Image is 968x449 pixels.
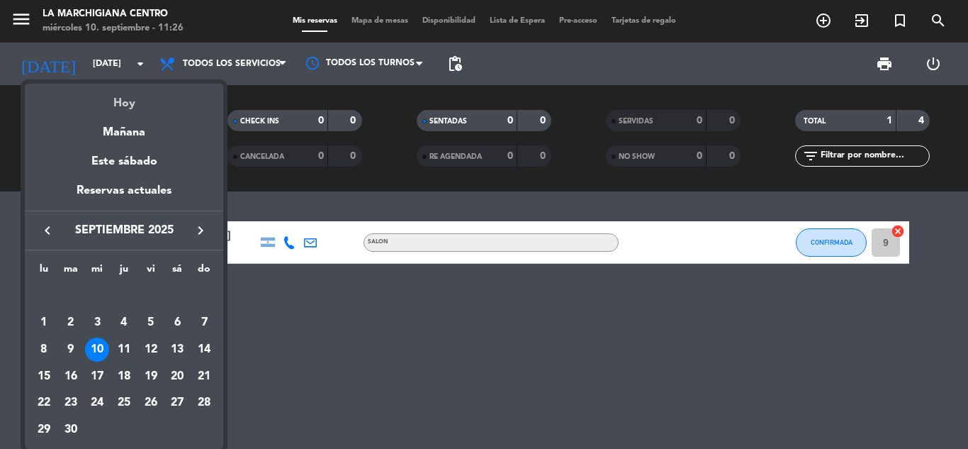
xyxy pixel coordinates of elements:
[191,310,218,337] td: 7 de septiembre de 2025
[32,311,56,335] div: 1
[164,363,191,390] td: 20 de septiembre de 2025
[30,416,57,443] td: 29 de septiembre de 2025
[84,363,111,390] td: 17 de septiembre de 2025
[25,113,223,142] div: Mañana
[25,84,223,113] div: Hoy
[139,338,163,362] div: 12
[84,261,111,283] th: miércoles
[30,363,57,390] td: 15 de septiembre de 2025
[59,418,83,442] div: 30
[192,222,209,239] i: keyboard_arrow_right
[25,182,223,211] div: Reservas actuales
[60,221,188,240] span: septiembre 2025
[84,390,111,417] td: 24 de septiembre de 2025
[111,336,137,363] td: 11 de septiembre de 2025
[85,365,109,389] div: 17
[111,310,137,337] td: 4 de septiembre de 2025
[59,392,83,416] div: 23
[192,392,216,416] div: 28
[191,336,218,363] td: 14 de septiembre de 2025
[85,311,109,335] div: 3
[85,338,109,362] div: 10
[111,390,137,417] td: 25 de septiembre de 2025
[30,283,218,310] td: SEP.
[192,338,216,362] div: 14
[191,363,218,390] td: 21 de septiembre de 2025
[137,261,164,283] th: viernes
[59,338,83,362] div: 9
[32,392,56,416] div: 22
[165,338,189,362] div: 13
[57,416,84,443] td: 30 de septiembre de 2025
[188,221,213,240] button: keyboard_arrow_right
[164,261,191,283] th: sábado
[30,336,57,363] td: 8 de septiembre de 2025
[30,310,57,337] td: 1 de septiembre de 2025
[164,310,191,337] td: 6 de septiembre de 2025
[111,363,137,390] td: 18 de septiembre de 2025
[32,418,56,442] div: 29
[139,365,163,389] div: 19
[85,392,109,416] div: 24
[30,390,57,417] td: 22 de septiembre de 2025
[32,365,56,389] div: 15
[137,390,164,417] td: 26 de septiembre de 2025
[112,338,136,362] div: 11
[164,336,191,363] td: 13 de septiembre de 2025
[57,261,84,283] th: martes
[137,310,164,337] td: 5 de septiembre de 2025
[165,365,189,389] div: 20
[39,222,56,239] i: keyboard_arrow_left
[32,338,56,362] div: 8
[191,261,218,283] th: domingo
[191,390,218,417] td: 28 de septiembre de 2025
[192,311,216,335] div: 7
[112,392,136,416] div: 25
[164,390,191,417] td: 27 de septiembre de 2025
[139,392,163,416] div: 26
[111,261,137,283] th: jueves
[59,365,83,389] div: 16
[165,392,189,416] div: 27
[112,311,136,335] div: 4
[84,310,111,337] td: 3 de septiembre de 2025
[139,311,163,335] div: 5
[137,363,164,390] td: 19 de septiembre de 2025
[112,365,136,389] div: 18
[59,311,83,335] div: 2
[57,363,84,390] td: 16 de septiembre de 2025
[137,336,164,363] td: 12 de septiembre de 2025
[57,390,84,417] td: 23 de septiembre de 2025
[35,221,60,240] button: keyboard_arrow_left
[84,336,111,363] td: 10 de septiembre de 2025
[57,310,84,337] td: 2 de septiembre de 2025
[25,142,223,182] div: Este sábado
[192,365,216,389] div: 21
[57,336,84,363] td: 9 de septiembre de 2025
[30,261,57,283] th: lunes
[165,311,189,335] div: 6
